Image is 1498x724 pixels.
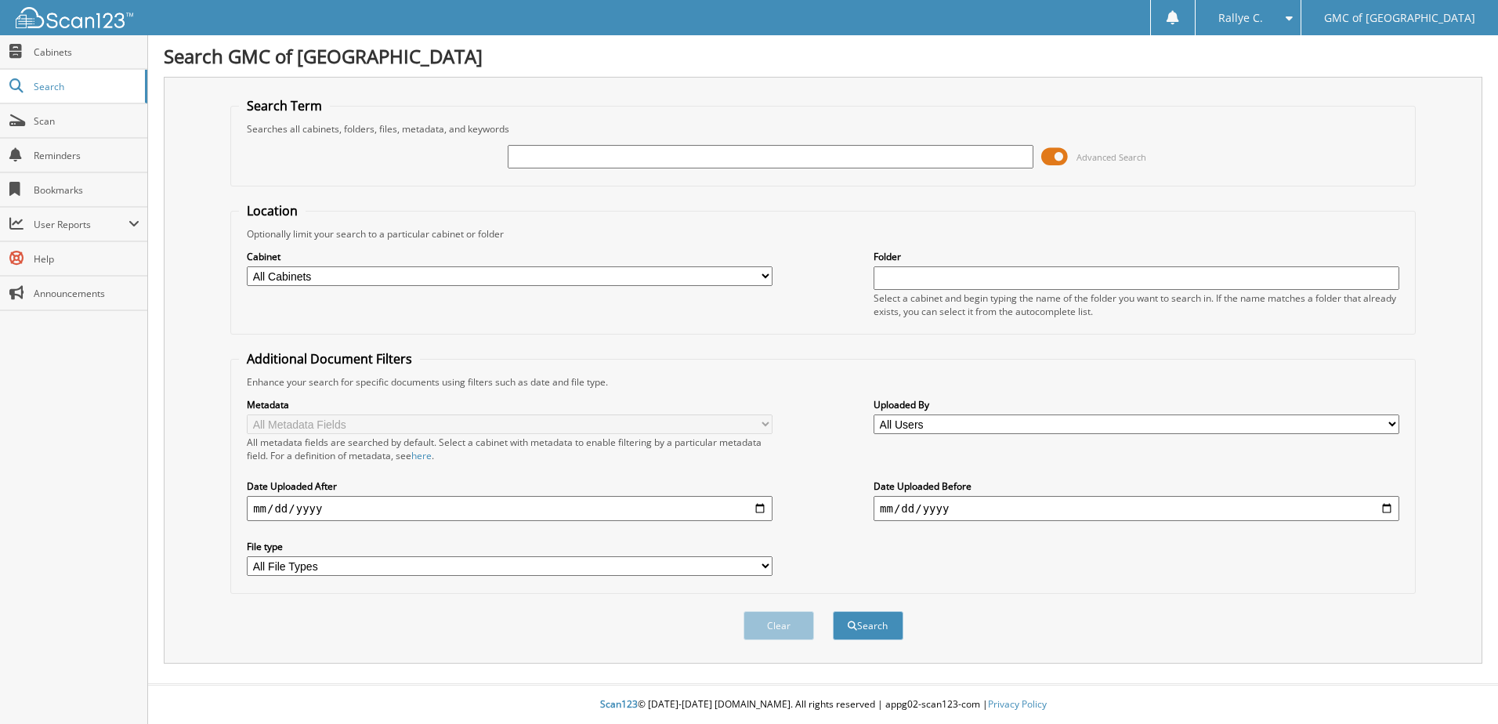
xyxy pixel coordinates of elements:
[874,398,1399,411] label: Uploaded By
[1218,13,1263,23] span: Rallye C.
[34,80,137,93] span: Search
[34,287,139,300] span: Announcements
[600,697,638,711] span: Scan123
[239,350,420,367] legend: Additional Document Filters
[988,697,1047,711] a: Privacy Policy
[1324,13,1475,23] span: GMC of [GEOGRAPHIC_DATA]
[247,436,773,462] div: All metadata fields are searched by default. Select a cabinet with metadata to enable filtering b...
[34,218,128,231] span: User Reports
[247,496,773,521] input: start
[34,45,139,59] span: Cabinets
[239,227,1407,241] div: Optionally limit your search to a particular cabinet or folder
[239,202,306,219] legend: Location
[874,291,1399,318] div: Select a cabinet and begin typing the name of the folder you want to search in. If the name match...
[411,449,432,462] a: here
[874,496,1399,521] input: end
[164,43,1482,69] h1: Search GMC of [GEOGRAPHIC_DATA]
[247,398,773,411] label: Metadata
[16,7,133,28] img: scan123-logo-white.svg
[247,480,773,493] label: Date Uploaded After
[744,611,814,640] button: Clear
[34,252,139,266] span: Help
[34,114,139,128] span: Scan
[874,250,1399,263] label: Folder
[247,250,773,263] label: Cabinet
[239,122,1407,136] div: Searches all cabinets, folders, files, metadata, and keywords
[34,183,139,197] span: Bookmarks
[34,149,139,162] span: Reminders
[1076,151,1146,163] span: Advanced Search
[833,611,903,640] button: Search
[874,480,1399,493] label: Date Uploaded Before
[239,375,1407,389] div: Enhance your search for specific documents using filters such as date and file type.
[239,97,330,114] legend: Search Term
[148,686,1498,724] div: © [DATE]-[DATE] [DOMAIN_NAME]. All rights reserved | appg02-scan123-com |
[247,540,773,553] label: File type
